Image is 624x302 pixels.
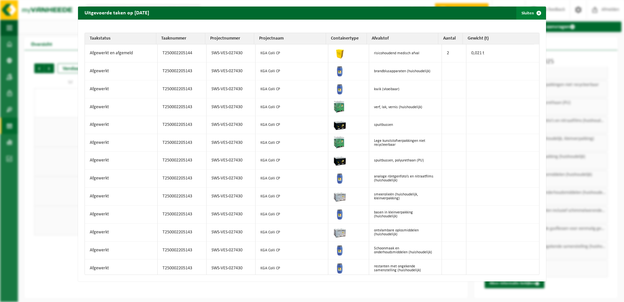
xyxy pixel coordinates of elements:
[256,170,328,188] td: KGA Colli CP
[256,260,328,277] td: KGA Colli CP
[85,116,158,134] td: Afgewerkt
[85,188,158,206] td: Afgewerkt
[85,242,158,260] td: Afgewerkt
[256,224,328,242] td: KGA Colli CP
[78,7,156,19] h2: Uitgevoerde taken op [DATE]
[333,64,346,77] img: PB-OT-0120-HPE-00-02
[256,152,328,170] td: KGA Colli CP
[158,260,207,277] td: T250002205143
[369,206,442,224] td: basen in kleinverpakking (huishoudelijk)
[256,62,328,80] td: KGA Colli CP
[369,116,442,134] td: spuitbussen
[256,134,328,152] td: KGA Colli CP
[333,100,345,113] img: PB-HB-1400-HPE-GN-11
[369,260,442,277] td: restanten met ongekende samenstelling (huishoudelijk)
[442,44,466,62] td: 2
[85,33,156,44] th: Taakstatus
[207,62,256,80] td: SWS-VES-027430
[207,242,256,260] td: SWS-VES-027430
[85,98,158,116] td: Afgewerkt
[158,152,207,170] td: T250002205143
[369,62,442,80] td: brandblusapparaten (huishoudelijk)
[369,224,442,242] td: ontvlambare oplosmiddelen (huishoudelijk)
[256,242,328,260] td: KGA Colli CP
[256,116,328,134] td: KGA Colli CP
[158,242,207,260] td: T250002205143
[333,171,346,184] img: PB-OT-0120-HPE-00-02
[207,260,256,277] td: SWS-VES-027430
[369,80,442,98] td: kwik (vloeibaar)
[256,80,328,98] td: KGA Colli CP
[207,44,256,62] td: SWS-VES-027430
[326,33,367,44] th: Containertype
[158,116,207,134] td: T250002205143
[85,224,158,242] td: Afgewerkt
[158,44,207,62] td: T250002205144
[158,188,207,206] td: T250002205143
[256,98,328,116] td: KGA Colli CP
[369,170,442,188] td: analoge röntgenfoto’s en nitraatfilms (huishoudelijk)
[207,170,256,188] td: SWS-VES-027430
[158,170,207,188] td: T250002205143
[156,33,205,44] th: Taaknummer
[256,188,328,206] td: KGA Colli CP
[369,134,442,152] td: Lege kunststofverpakkingen niet recycleerbaar
[207,224,256,242] td: SWS-VES-027430
[158,62,207,80] td: T250002205143
[333,207,346,220] img: PB-OT-0120-HPE-00-02
[333,46,346,59] img: LP-SB-00050-HPE-22
[85,44,158,62] td: Afgewerkt en afgemeld
[207,98,256,116] td: SWS-VES-027430
[256,206,328,224] td: KGA Colli CP
[256,44,328,62] td: KGA Colli CP
[158,80,207,98] td: T250002205143
[85,62,158,80] td: Afgewerkt
[207,152,256,170] td: SWS-VES-027430
[333,189,346,202] img: PB-LB-0680-HPE-GY-11
[158,206,207,224] td: T250002205143
[207,206,256,224] td: SWS-VES-027430
[85,80,158,98] td: Afgewerkt
[158,134,207,152] td: T250002205143
[85,260,158,277] td: Afgewerkt
[333,225,346,238] img: PB-LB-0680-HPE-GY-11
[367,33,438,44] th: Afvalstof
[369,44,442,62] td: risicohoudend medisch afval
[369,188,442,206] td: smeerolieën (huishoudelijk, kleinverpakking)
[85,170,158,188] td: Afgewerkt
[205,33,254,44] th: Projectnummer
[466,44,539,62] td: 0,021 t
[463,33,534,44] th: Gewicht (t)
[207,134,256,152] td: SWS-VES-027430
[369,152,442,170] td: spuitbussen, polyurethaan (PU)
[369,242,442,260] td: Schoonmaak en onderhoudsmiddelen (huishoudelijk)
[254,33,326,44] th: Projectnaam
[207,188,256,206] td: SWS-VES-027430
[158,98,207,116] td: T250002205143
[207,116,256,134] td: SWS-VES-027430
[333,118,346,131] img: PB-LB-0680-HPE-BK-11
[333,153,346,166] img: PB-LB-0680-HPE-BK-11
[207,80,256,98] td: SWS-VES-027430
[516,7,545,20] button: Sluiten
[333,261,346,274] img: PB-OT-0120-HPE-00-02
[158,224,207,242] td: T250002205143
[333,82,346,95] img: PB-OT-0120-HPE-00-02
[333,243,346,256] img: PB-OT-0120-HPE-00-02
[333,136,345,148] img: PB-HB-1400-HPE-GN-11
[85,152,158,170] td: Afgewerkt
[85,206,158,224] td: Afgewerkt
[438,33,463,44] th: Aantal
[369,98,442,116] td: verf, lak, vernis (huishoudelijk)
[85,134,158,152] td: Afgewerkt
